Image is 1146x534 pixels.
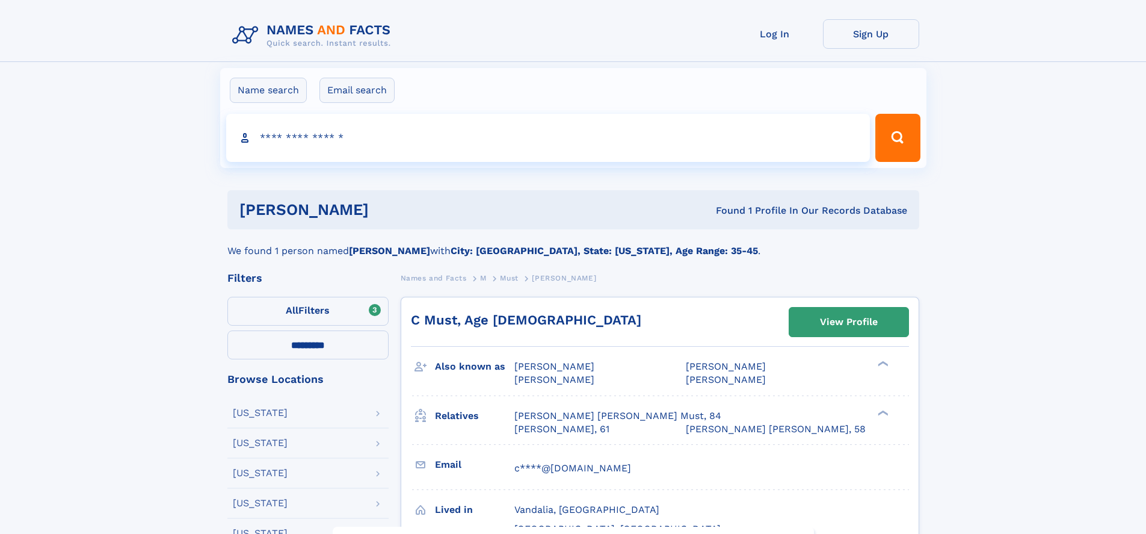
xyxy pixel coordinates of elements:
[227,19,401,52] img: Logo Names and Facts
[686,361,766,372] span: [PERSON_NAME]
[514,423,609,436] a: [PERSON_NAME], 61
[319,78,395,103] label: Email search
[480,274,487,282] span: M
[686,374,766,385] span: [PERSON_NAME]
[230,78,307,103] label: Name search
[286,305,298,316] span: All
[875,409,889,417] div: ❯
[435,455,514,475] h3: Email
[435,406,514,426] h3: Relatives
[727,19,823,49] a: Log In
[233,408,288,418] div: [US_STATE]
[532,274,596,282] span: [PERSON_NAME]
[789,308,908,337] a: View Profile
[401,270,467,285] a: Names and Facts
[500,270,518,285] a: Must
[514,409,721,423] a: [PERSON_NAME] [PERSON_NAME] Must, 84
[451,245,758,256] b: City: [GEOGRAPHIC_DATA], State: [US_STATE], Age Range: 35-45
[514,361,594,372] span: [PERSON_NAME]
[514,374,594,385] span: [PERSON_NAME]
[227,374,389,385] div: Browse Locations
[435,500,514,520] h3: Lived in
[514,504,659,515] span: Vandalia, [GEOGRAPHIC_DATA]
[227,273,389,284] div: Filters
[820,308,878,336] div: View Profile
[500,274,518,282] span: Must
[823,19,919,49] a: Sign Up
[226,114,870,162] input: search input
[227,229,919,258] div: We found 1 person named with .
[686,423,866,436] a: [PERSON_NAME] [PERSON_NAME], 58
[239,202,543,217] h1: [PERSON_NAME]
[233,468,288,478] div: [US_STATE]
[480,270,487,285] a: M
[542,204,907,217] div: Found 1 Profile In Our Records Database
[411,312,641,328] a: C Must, Age [DEMOGRAPHIC_DATA]
[875,360,889,368] div: ❯
[233,438,288,448] div: [US_STATE]
[233,498,288,508] div: [US_STATE]
[227,297,389,326] label: Filters
[435,356,514,377] h3: Also known as
[349,245,430,256] b: [PERSON_NAME]
[875,114,920,162] button: Search Button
